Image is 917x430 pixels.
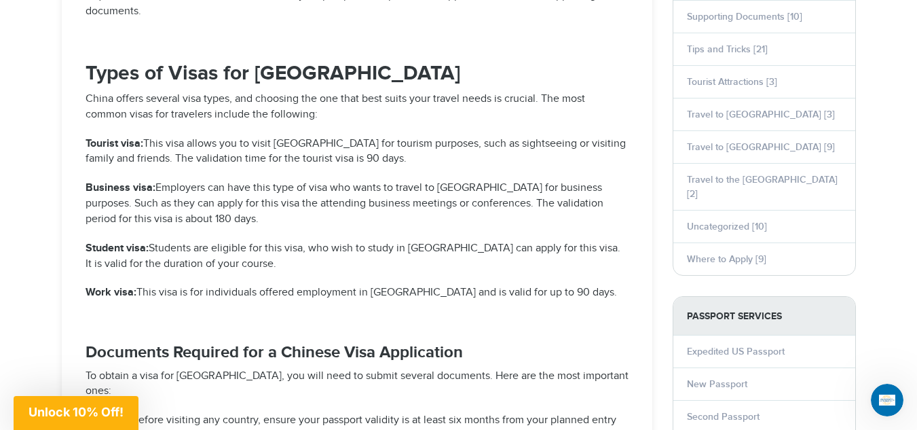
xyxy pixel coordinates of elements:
[86,61,460,86] strong: Types of Visas for [GEOGRAPHIC_DATA]
[86,92,629,123] p: China offers several visa types, and choosing the one that best suits your travel needs is crucia...
[86,241,629,272] p: Students are eligible for this visa, who wish to study in [GEOGRAPHIC_DATA] can apply for this vi...
[687,43,768,55] a: Tips and Tricks [21]
[687,378,747,390] a: New Passport
[687,411,760,423] a: Second Passport
[687,11,802,22] a: Supporting Documents [10]
[14,396,138,430] div: Unlock 10% Off!
[871,384,903,416] iframe: Intercom live chat
[86,181,629,228] p: Employers can have this type of visa who wants to travel to [GEOGRAPHIC_DATA] for business purpos...
[673,297,855,336] strong: PASSPORT SERVICES
[687,174,838,200] a: Travel to the [GEOGRAPHIC_DATA] [2]
[86,369,629,400] p: To obtain a visa for [GEOGRAPHIC_DATA], you will need to submit several documents. Here are the m...
[29,405,124,419] span: Unlock 10% Off!
[86,137,143,150] strong: Tourist visa:
[86,286,136,299] strong: Work visa:
[687,346,785,357] a: Expedited US Passport
[687,221,767,232] a: Uncategorized [10]
[687,76,777,88] a: Tourist Attractions [3]
[86,181,155,194] strong: Business visa:
[86,342,463,362] strong: Documents Required for a Chinese Visa Application
[86,285,629,301] p: This visa is for individuals offered employment in [GEOGRAPHIC_DATA] and is valid for up to 90 days.
[687,109,835,120] a: Travel to [GEOGRAPHIC_DATA] [3]
[86,137,629,168] p: This visa allows you to visit [GEOGRAPHIC_DATA] for tourism purposes, such as sightseeing or visi...
[687,141,835,153] a: Travel to [GEOGRAPHIC_DATA] [9]
[687,253,766,265] a: Where to Apply [9]
[86,242,149,255] strong: Student visa:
